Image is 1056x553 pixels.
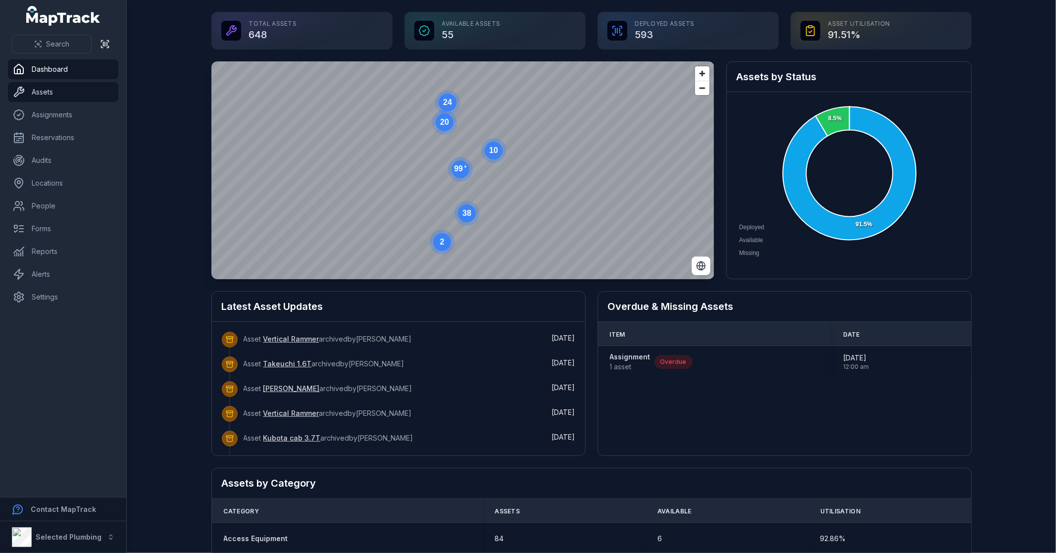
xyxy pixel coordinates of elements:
span: [DATE] [552,334,575,342]
span: [DATE] [552,383,575,392]
text: 20 [440,118,449,126]
span: [DATE] [552,433,575,441]
time: 8/19/2025, 10:32:04 AM [552,433,575,441]
a: Access Equipment [224,534,288,544]
a: Locations [8,173,118,193]
h2: Assets by Status [737,70,961,84]
a: MapTrack [26,6,101,26]
a: Assignment1 asset [610,352,651,372]
span: Search [46,39,69,49]
span: Asset archived by [PERSON_NAME] [244,409,412,417]
button: Zoom out [695,81,709,95]
span: Available [739,237,763,244]
a: Assignments [8,105,118,125]
a: Takeuchi 1.6T [263,359,312,369]
a: People [8,196,118,216]
text: 10 [489,146,498,154]
span: Asset archived by [PERSON_NAME] [244,335,412,343]
a: Dashboard [8,59,118,79]
a: Assets [8,82,118,102]
strong: Assignment [610,352,651,362]
canvas: Map [211,61,714,279]
span: Item [610,331,625,339]
span: 92.86 % [820,534,846,544]
button: Search [12,35,92,53]
span: [DATE] [552,358,575,367]
span: Available [657,507,692,515]
time: 8/19/2025, 10:32:04 AM [552,358,575,367]
a: Forms [8,219,118,239]
span: Missing [739,250,759,256]
div: Overdue [654,355,693,369]
button: Zoom in [695,66,709,81]
span: [DATE] [552,408,575,416]
text: 2 [440,238,444,246]
strong: Selected Plumbing [36,533,101,541]
a: Reports [8,242,118,261]
h2: Latest Asset Updates [222,300,575,313]
span: [DATE] [843,353,869,363]
span: Date [843,331,860,339]
span: Category [224,507,259,515]
a: Vertical Rammer [263,408,319,418]
a: [PERSON_NAME] [263,384,320,394]
h2: Overdue & Missing Assets [608,300,961,313]
span: 12:00 am [843,363,869,371]
time: 7/31/2025, 12:00:00 AM [843,353,869,371]
text: 24 [443,98,452,106]
a: Vertical Rammer [263,334,319,344]
span: Asset archived by [PERSON_NAME] [244,434,413,442]
span: 6 [657,534,662,544]
span: Utilisation [820,507,860,515]
a: Kubota cab 3.7T [263,433,321,443]
time: 8/19/2025, 10:32:04 AM [552,334,575,342]
span: 1 asset [610,362,651,372]
text: 99 [454,164,467,173]
span: Asset archived by [PERSON_NAME] [244,384,412,393]
a: Alerts [8,264,118,284]
a: Settings [8,287,118,307]
span: Deployed [739,224,764,231]
a: Reservations [8,128,118,148]
text: 38 [462,209,471,217]
time: 8/19/2025, 10:32:04 AM [552,383,575,392]
span: Assets [495,507,520,515]
span: Asset archived by [PERSON_NAME] [244,359,404,368]
span: 84 [495,534,503,544]
strong: Contact MapTrack [31,505,96,513]
time: 8/19/2025, 10:32:04 AM [552,408,575,416]
a: Audits [8,151,118,170]
h2: Assets by Category [222,476,961,490]
tspan: + [463,164,466,169]
button: Switch to Satellite View [692,256,710,275]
